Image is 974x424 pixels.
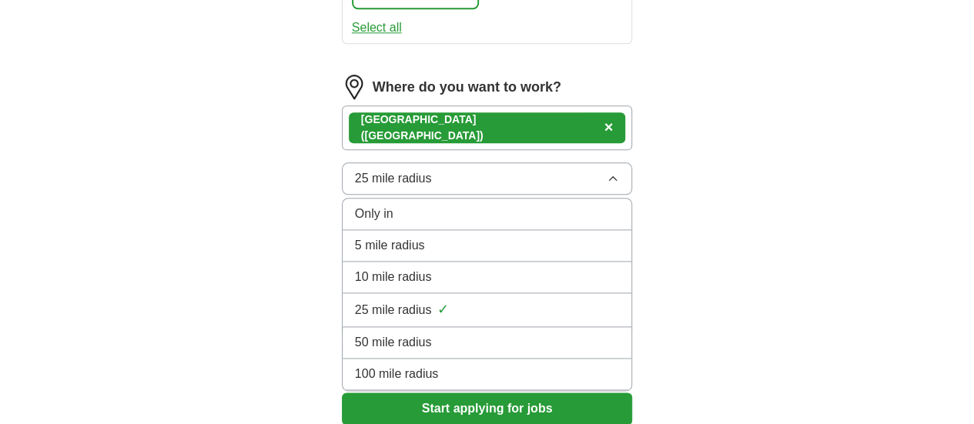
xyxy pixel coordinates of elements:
span: ([GEOGRAPHIC_DATA]) [361,129,484,142]
span: 25 mile radius [355,301,432,319]
span: 100 mile radius [355,365,439,383]
span: 10 mile radius [355,268,432,286]
span: 5 mile radius [355,236,425,255]
img: location.png [342,75,367,99]
span: Only in [355,205,393,223]
span: 25 mile radius [355,169,432,188]
button: Select all [352,18,402,37]
span: 50 mile radius [355,333,432,352]
button: × [604,116,614,139]
span: ✓ [437,299,449,320]
span: × [604,119,614,135]
strong: [GEOGRAPHIC_DATA] [361,113,477,125]
button: 25 mile radius [342,162,633,195]
label: Where do you want to work? [373,77,561,98]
